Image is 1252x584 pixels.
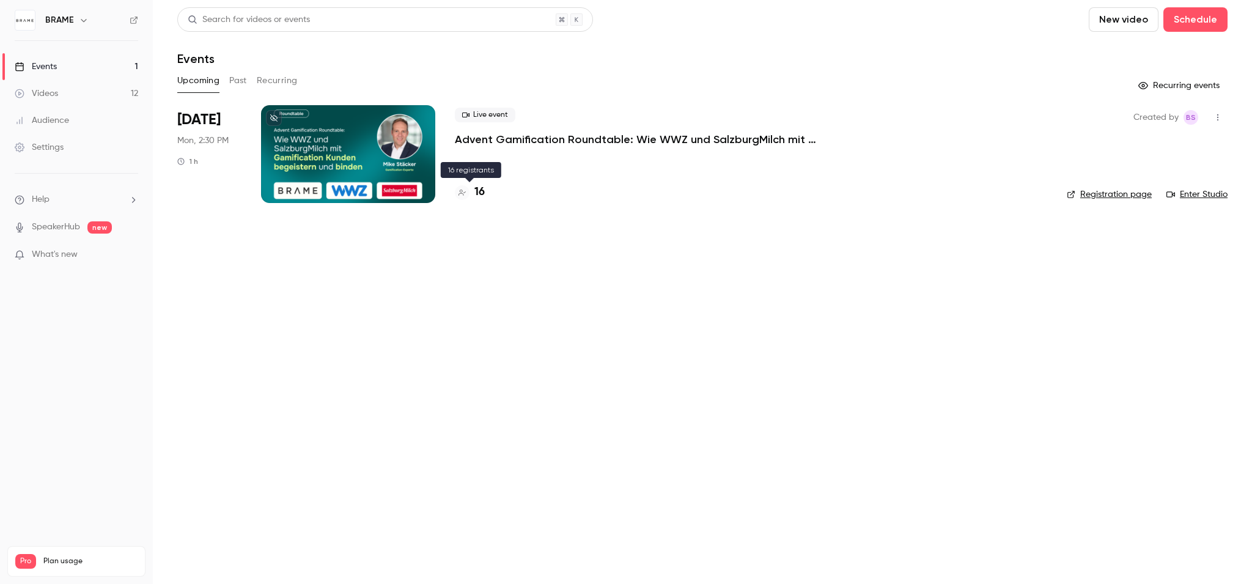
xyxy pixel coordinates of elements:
[455,108,515,122] span: Live event
[1184,110,1198,125] span: Braam Swart
[15,141,64,153] div: Settings
[15,114,69,127] div: Audience
[32,221,80,234] a: SpeakerHub
[1067,188,1152,201] a: Registration page
[87,221,112,234] span: new
[455,184,485,201] a: 16
[32,248,78,261] span: What's new
[45,14,74,26] h6: BRAME
[1163,7,1228,32] button: Schedule
[177,157,198,166] div: 1 h
[1186,110,1196,125] span: BS
[1166,188,1228,201] a: Enter Studio
[229,71,247,91] button: Past
[15,554,36,569] span: Pro
[15,10,35,30] img: BRAME
[177,51,215,66] h1: Events
[43,556,138,566] span: Plan usage
[257,71,298,91] button: Recurring
[15,193,138,206] li: help-dropdown-opener
[177,71,219,91] button: Upcoming
[177,135,229,147] span: Mon, 2:30 PM
[1089,7,1158,32] button: New video
[177,105,241,203] div: Sep 22 Mon, 2:30 PM (Europe/Berlin)
[123,249,138,261] iframe: Noticeable Trigger
[455,132,822,147] a: Advent Gamification Roundtable: Wie WWZ und SalzburgMilch mit Gamification Kunden begeistern und ...
[1133,76,1228,95] button: Recurring events
[474,184,485,201] h4: 16
[15,87,58,100] div: Videos
[177,110,221,130] span: [DATE]
[1133,110,1179,125] span: Created by
[188,13,310,26] div: Search for videos or events
[15,61,57,73] div: Events
[32,193,50,206] span: Help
